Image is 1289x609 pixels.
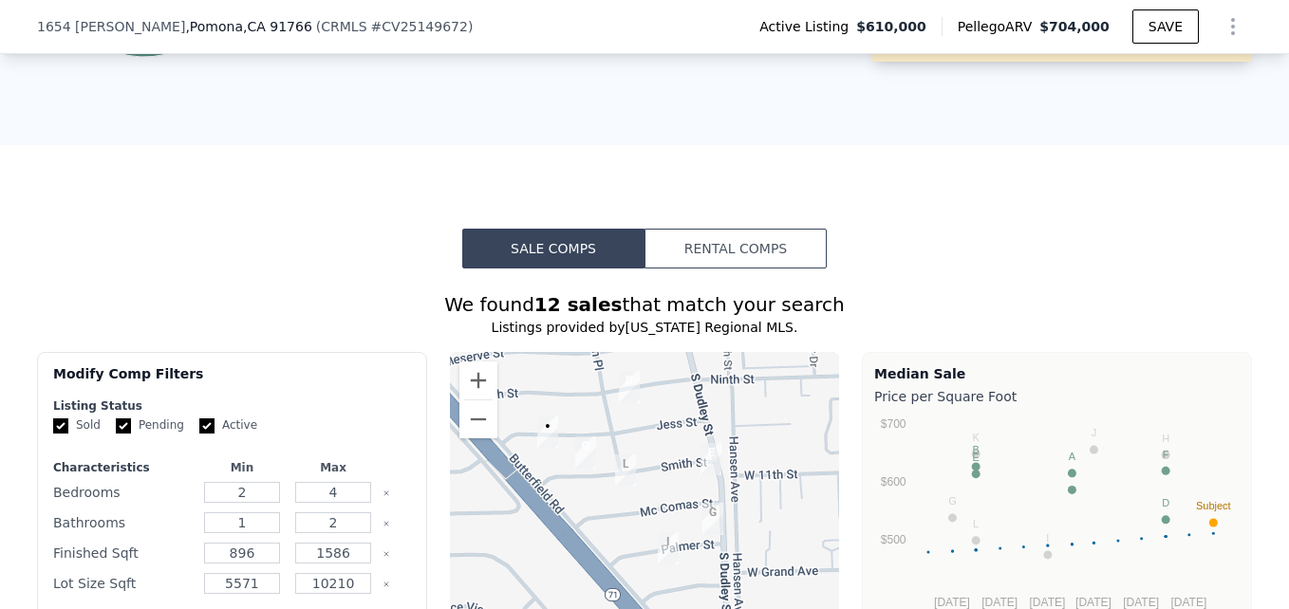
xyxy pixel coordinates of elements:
[881,417,906,431] text: $700
[1170,596,1206,609] text: [DATE]
[383,489,390,497] button: Clear
[1030,596,1066,609] text: [DATE]
[644,229,827,268] button: Rental Comps
[658,532,679,564] div: 1548 Palmer St
[116,417,184,434] label: Pending
[759,17,856,36] span: Active Listing
[53,570,193,597] div: Lot Size Sqft
[575,436,596,469] div: 1641 Smith St
[874,364,1240,383] div: Median Sale
[383,581,390,588] button: Clear
[1196,500,1231,511] text: Subject
[459,361,497,399] button: Zoom in
[199,418,215,434] input: Active
[53,460,193,475] div: Characteristics
[934,596,970,609] text: [DATE]
[37,318,1252,337] div: Listings provided by [US_STATE] Regional MLS .
[537,416,558,449] div: 1654 Jess St
[116,418,131,434] input: Pending
[53,418,68,434] input: Sold
[53,417,101,434] label: Sold
[383,520,390,527] button: Clear
[1069,451,1076,462] text: A
[200,460,284,475] div: Min
[972,432,980,443] text: K
[199,417,257,434] label: Active
[53,540,193,566] div: Finished Sqft
[948,495,957,507] text: G
[383,550,390,558] button: Clear
[1092,427,1097,438] text: J
[881,475,906,489] text: $600
[1162,497,1169,508] text: D
[958,17,1040,36] span: Pellego ARV
[37,291,1252,318] div: We found that match your search
[619,371,640,403] div: 1578 W 9th St
[185,17,311,36] span: , Pomona
[1132,9,1199,44] button: SAVE
[973,518,979,529] text: L
[321,19,366,34] span: CRMLS
[1039,19,1110,34] span: $704,000
[874,383,1240,410] div: Price per Square Foot
[371,19,468,34] span: # CV25149672
[459,400,497,438] button: Zoom out
[1075,596,1112,609] text: [DATE]
[291,460,375,475] div: Max
[981,596,1018,609] text: [DATE]
[881,533,906,546] text: $500
[701,443,721,475] div: 1504 Smith St
[1214,8,1252,46] button: Show Options
[53,479,193,506] div: Bedrooms
[53,398,411,414] div: Listing Status
[53,364,411,398] div: Modify Comp Filters
[972,452,979,463] text: E
[243,19,312,34] span: , CA 91766
[972,444,979,455] text: B
[316,17,474,36] div: ( )
[1162,433,1169,444] text: H
[1046,532,1049,544] text: I
[462,229,644,268] button: Sale Comps
[702,503,723,535] div: 1505 Palmer
[1163,449,1169,460] text: F
[53,509,193,536] div: Bathrooms
[1068,468,1075,479] text: C
[856,17,926,36] span: $610,000
[615,454,636,487] div: 1596 Smith St
[1123,596,1159,609] text: [DATE]
[37,17,185,36] span: 1654 [PERSON_NAME]
[534,293,623,316] strong: 12 sales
